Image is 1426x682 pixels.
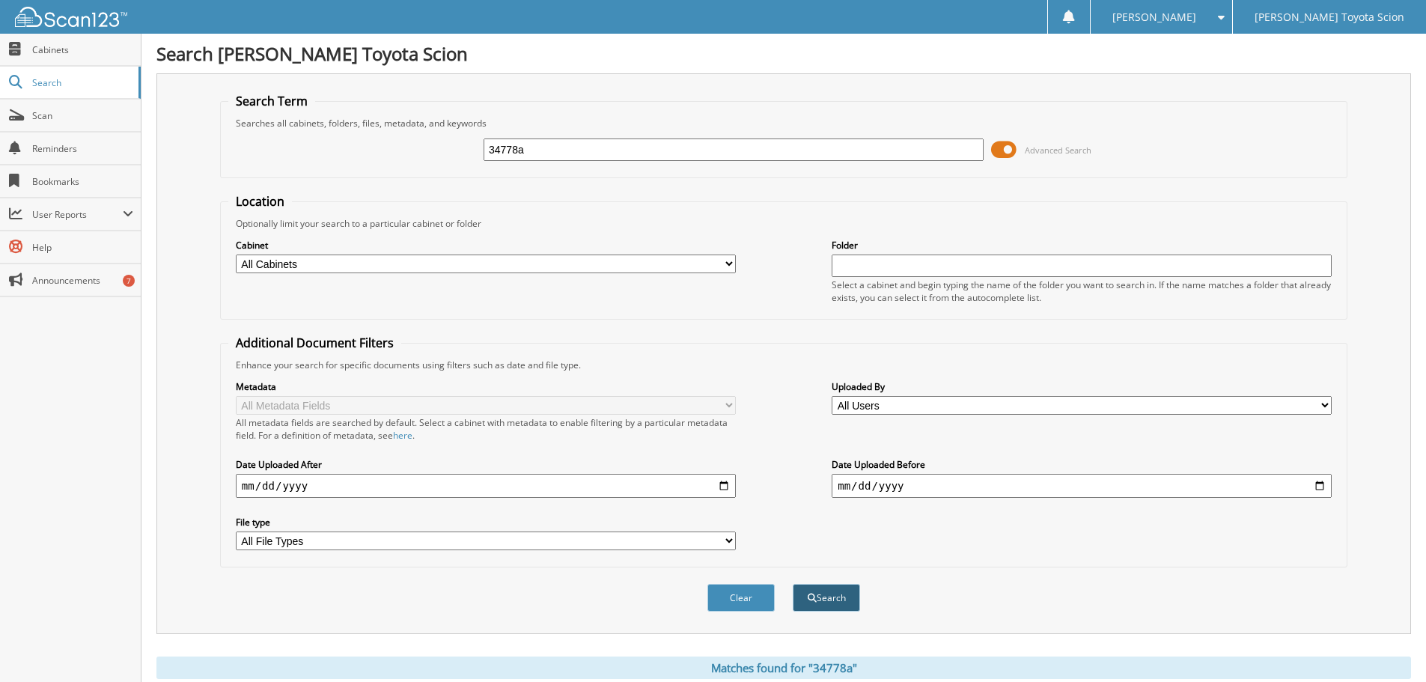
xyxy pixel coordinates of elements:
[123,275,135,287] div: 7
[236,516,736,529] label: File type
[707,584,775,612] button: Clear
[1255,13,1404,22] span: [PERSON_NAME] Toyota Scion
[228,217,1339,230] div: Optionally limit your search to a particular cabinet or folder
[228,117,1339,130] div: Searches all cabinets, folders, files, metadata, and keywords
[236,416,736,442] div: All metadata fields are searched by default. Select a cabinet with metadata to enable filtering b...
[156,657,1411,679] div: Matches found for "34778a"
[15,7,127,27] img: scan123-logo-white.svg
[32,274,133,287] span: Announcements
[228,359,1339,371] div: Enhance your search for specific documents using filters such as date and file type.
[236,380,736,393] label: Metadata
[32,76,131,89] span: Search
[1112,13,1196,22] span: [PERSON_NAME]
[793,584,860,612] button: Search
[156,41,1411,66] h1: Search [PERSON_NAME] Toyota Scion
[832,474,1332,498] input: end
[236,239,736,252] label: Cabinet
[1025,144,1091,156] span: Advanced Search
[832,278,1332,304] div: Select a cabinet and begin typing the name of the folder you want to search in. If the name match...
[228,193,292,210] legend: Location
[32,109,133,122] span: Scan
[228,93,315,109] legend: Search Term
[236,474,736,498] input: start
[32,241,133,254] span: Help
[236,458,736,471] label: Date Uploaded After
[228,335,401,351] legend: Additional Document Filters
[832,380,1332,393] label: Uploaded By
[832,239,1332,252] label: Folder
[32,142,133,155] span: Reminders
[393,429,412,442] a: here
[32,43,133,56] span: Cabinets
[32,175,133,188] span: Bookmarks
[832,458,1332,471] label: Date Uploaded Before
[32,208,123,221] span: User Reports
